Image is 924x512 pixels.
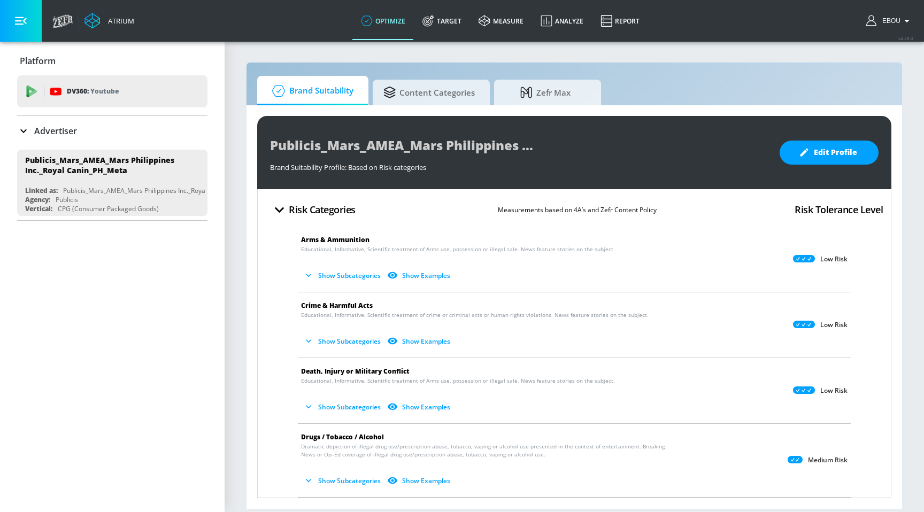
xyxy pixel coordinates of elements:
button: Show Subcategories [301,332,385,350]
p: Low Risk [820,255,848,263]
span: Arms & Ammunition [301,235,369,244]
p: DV360: [67,86,119,97]
div: CPG (Consumer Packaged Goods) [58,204,159,213]
button: Ebou [866,14,913,27]
p: Low Risk [820,386,848,395]
div: Platform [17,46,207,76]
div: Brand Suitability Profile: Based on Risk categories [270,157,769,172]
span: Drugs / Tobacco / Alcohol [301,432,384,441]
p: Platform [20,55,56,67]
span: Death, Injury or Military Conflict [301,367,410,376]
button: Show Examples [385,332,455,350]
span: Dramatic depiction of illegal drug use/prescription abuse, tobacco, vaping or alcohol use present... [301,443,672,459]
p: Medium Risk [808,456,848,464]
div: Publicis_Mars_AMEA_Mars Philippines Inc._Royal Canin_PH_Meta [63,186,255,195]
div: Publicis_Mars_AMEA_Mars Philippines Inc._Royal Canin_PH_Meta [25,155,190,175]
button: Show Examples [385,398,455,416]
span: Content Categories [383,80,475,105]
a: Report [592,2,648,40]
div: Advertiser [17,116,207,146]
a: Atrium [84,13,134,29]
div: Publicis_Mars_AMEA_Mars Philippines Inc._Royal Canin_PH_MetaLinked as:Publicis_Mars_AMEA_Mars Phi... [17,150,207,216]
p: Low Risk [820,321,848,329]
span: Crime & Harmful Acts [301,301,373,310]
p: Youtube [90,86,119,97]
div: DV360: Youtube [17,75,207,107]
span: Edit Profile [801,146,857,159]
a: Analyze [532,2,592,40]
span: login as: ebou.njie@zefr.com [878,17,900,25]
div: Linked as: [25,186,58,195]
p: Advertiser [34,125,77,137]
button: Show Subcategories [301,472,385,490]
div: Agency: [25,195,50,204]
button: Show Examples [385,267,455,284]
div: Vertical: [25,204,52,213]
div: Atrium [104,16,134,26]
span: Educational, Informative, Scientific treatment of crime or criminal acts or human rights violatio... [301,311,649,319]
span: Zefr Max [505,80,586,105]
div: Publicis [56,195,78,204]
span: Educational, Informative, Scientific treatment of Arms use, possession or illegal sale. News feat... [301,377,615,385]
h4: Risk Tolerance Level [795,202,883,217]
a: optimize [352,2,414,40]
button: Edit Profile [780,141,879,165]
span: Brand Suitability [268,78,353,104]
button: Show Subcategories [301,398,385,416]
a: measure [470,2,532,40]
button: Risk Categories [266,197,360,222]
span: Educational, Informative, Scientific treatment of Arms use, possession or illegal sale. News feat... [301,245,615,253]
a: Target [414,2,470,40]
button: Show Examples [385,472,455,490]
p: Measurements based on 4A’s and Zefr Content Policy [498,204,657,215]
span: v 4.28.0 [898,35,913,41]
button: Show Subcategories [301,267,385,284]
h4: Risk Categories [289,202,356,217]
